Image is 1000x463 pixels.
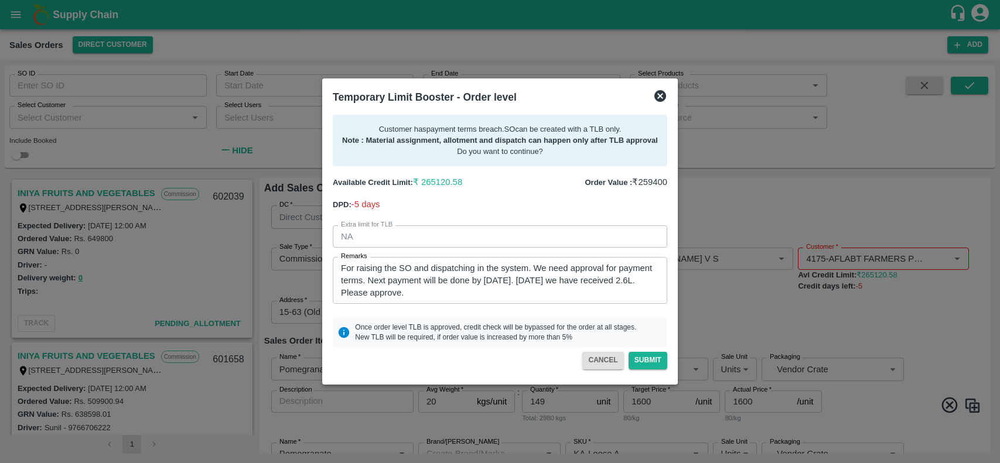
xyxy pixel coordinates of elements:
b: Available Credit Limit: [333,178,413,187]
label: Remarks [341,252,367,261]
span: ₹ 265120.58 [413,177,462,187]
span: -5 days [351,200,380,209]
label: Extra limit for TLB [341,220,393,229]
p: Once order level TLB is approved, credit check will be bypassed for the order at all stages. New ... [355,323,636,342]
span: ₹ 259400 [632,177,667,187]
input: NA [333,225,667,248]
p: Customer has payment terms breach . SO can be created with a TLB only. [342,124,658,135]
textarea: For raising the SO and dispatching in the system. We need approval for payment terms. Next paymen... [341,262,659,299]
b: Order Value : [585,178,632,187]
b: Temporary Limit Booster - Order level [333,91,517,103]
p: Note : Material assignment, allotment and dispatch can happen only after TLB approval [342,135,658,146]
b: DPD: [333,200,351,209]
p: Do you want to continue? [342,146,658,157]
button: CANCEL [582,352,623,369]
button: Submit [629,352,667,369]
